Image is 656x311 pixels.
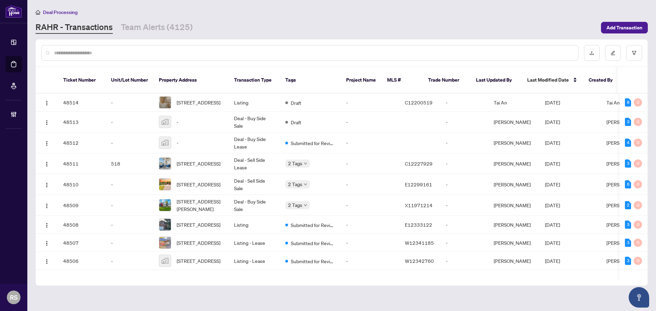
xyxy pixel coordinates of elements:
th: Trade Number [423,67,470,94]
div: 3 [625,239,631,247]
button: Logo [41,219,52,230]
td: - [106,132,153,153]
span: Draft [291,99,301,107]
span: [DATE] [545,258,560,264]
td: 48514 [58,94,106,112]
td: 48513 [58,112,106,132]
td: 48506 [58,252,106,270]
div: 3 [625,221,631,229]
span: C12227929 [405,160,433,167]
button: filter [626,45,642,61]
div: 8 [625,98,631,107]
td: [PERSON_NAME] [488,195,539,216]
img: Logo [44,203,50,209]
td: - [440,252,488,270]
a: Team Alerts (4125) [121,22,193,34]
span: [STREET_ADDRESS] [177,99,220,106]
img: thumbnail-img [159,97,171,108]
img: thumbnail-img [159,158,171,169]
button: Logo [41,237,52,248]
td: - [106,252,153,270]
span: [STREET_ADDRESS] [177,160,220,167]
img: Logo [44,182,50,188]
span: [PERSON_NAME] [606,140,643,146]
img: thumbnail-img [159,255,171,267]
td: 48508 [58,216,106,234]
td: Listing [229,94,280,112]
img: Logo [44,223,50,228]
div: 3 [625,118,631,126]
div: 0 [634,118,642,126]
td: - [106,195,153,216]
td: - [440,216,488,234]
span: Draft [291,118,301,126]
th: Project Name [341,67,382,94]
td: Deal - Sell Side Sale [229,174,280,195]
span: Submitted for Review [291,139,335,147]
td: 48512 [58,132,106,153]
span: filter [632,51,637,55]
img: Logo [44,120,50,125]
span: [DATE] [545,119,560,125]
button: Logo [41,97,52,108]
span: [PERSON_NAME] [606,119,643,125]
td: - [106,94,153,112]
td: 48511 [58,153,106,174]
span: down [304,183,307,186]
span: Tai An [606,99,620,105]
div: 6 [625,180,631,188]
div: 4 [625,139,631,147]
button: Logo [41,158,52,169]
button: download [584,45,600,61]
span: down [304,203,307,207]
td: - [341,112,399,132]
td: - [440,195,488,216]
span: [PERSON_NAME] [606,160,643,167]
button: Logo [41,200,52,211]
th: Tags [280,67,341,94]
td: Deal - Sell Side Lease [229,153,280,174]
th: Transaction Type [229,67,280,94]
span: Last Modified Date [527,76,569,84]
td: [PERSON_NAME] [488,234,539,252]
td: [PERSON_NAME] [488,216,539,234]
img: thumbnail-img [159,179,171,190]
span: - [177,139,178,146]
td: - [440,234,488,252]
span: Submitted for Review [291,257,335,265]
td: [PERSON_NAME] [488,174,539,195]
span: [STREET_ADDRESS][PERSON_NAME] [177,198,223,213]
th: Created By [583,67,624,94]
img: Logo [44,259,50,264]
td: Listing [229,216,280,234]
span: [PERSON_NAME] [606,258,643,264]
span: [STREET_ADDRESS] [177,257,220,265]
img: logo [5,5,22,18]
span: X11971214 [405,202,433,208]
td: - [341,174,399,195]
td: [PERSON_NAME] [488,153,539,174]
span: down [304,162,307,165]
div: 3 [625,159,631,168]
td: - [440,94,488,112]
th: MLS # [382,67,423,94]
th: Ticket Number [58,67,106,94]
span: C12200519 [405,99,433,105]
td: Deal - Buy Side Lease [229,132,280,153]
span: Add Transaction [606,22,642,33]
td: - [341,132,399,153]
div: 0 [634,180,642,188]
div: 0 [634,239,642,247]
div: 0 [634,139,642,147]
span: RS [10,293,18,302]
div: 2 [625,201,631,209]
button: Logo [41,116,52,127]
td: - [440,174,488,195]
td: - [440,112,488,132]
span: [DATE] [545,240,560,246]
span: [STREET_ADDRESS] [177,239,220,246]
td: Listing - Lease [229,252,280,270]
button: Logo [41,137,52,148]
img: thumbnail-img [159,116,171,128]
td: 48510 [58,174,106,195]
